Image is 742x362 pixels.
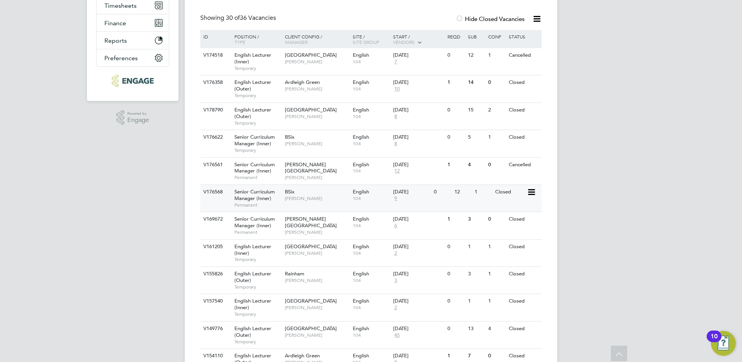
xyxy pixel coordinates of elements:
[466,294,486,308] div: 1
[393,298,444,305] div: [DATE]
[393,189,430,195] div: [DATE]
[353,52,369,58] span: English
[234,79,271,92] span: English Lecturer (Outer)
[285,174,349,181] span: [PERSON_NAME]
[353,79,369,85] span: English
[285,229,349,235] span: [PERSON_NAME]
[353,113,390,120] span: 104
[201,130,229,144] div: V176622
[507,158,541,172] div: Cancelled
[711,331,736,356] button: Open Resource Center, 10 new notifications
[353,161,369,168] span: English
[486,30,506,43] div: Conf
[353,59,390,65] span: 104
[285,79,320,85] span: Ardleigh Green
[507,30,541,43] div: Status
[466,130,486,144] div: 5
[285,277,349,284] span: [PERSON_NAME]
[353,305,390,311] span: 104
[201,322,229,336] div: V149776
[466,30,486,43] div: Sub
[486,267,506,281] div: 1
[466,322,486,336] div: 13
[432,185,452,199] div: 0
[353,243,369,250] span: English
[226,14,240,22] span: 30 of
[486,240,506,254] div: 1
[486,48,506,63] div: 1
[234,106,271,120] span: English Lecturer (Outer)
[96,75,169,87] a: Go to home page
[507,75,541,90] div: Closed
[353,216,369,222] span: English
[285,59,349,65] span: [PERSON_NAME]
[507,48,541,63] div: Cancelled
[285,52,337,58] span: [GEOGRAPHIC_DATA]
[234,134,275,147] span: Senior Curriculum Manager (Inner)
[493,185,527,199] div: Closed
[446,48,466,63] div: 0
[507,103,541,117] div: Closed
[466,103,486,117] div: 15
[446,267,466,281] div: 0
[486,75,506,90] div: 0
[486,158,506,172] div: 0
[393,305,398,311] span: 2
[234,92,281,99] span: Temporary
[234,216,275,229] span: Senior Curriculum Manager (Inner)
[201,240,229,254] div: V161205
[285,134,295,140] span: BSix
[285,298,337,304] span: [GEOGRAPHIC_DATA]
[285,250,349,256] span: [PERSON_NAME]
[285,325,337,332] span: [GEOGRAPHIC_DATA]
[393,162,444,168] div: [DATE]
[234,298,271,311] span: English Lecturer (Inner)
[285,161,337,174] span: [PERSON_NAME][GEOGRAPHIC_DATA]
[97,14,169,31] button: Finance
[456,15,525,23] label: Hide Closed Vacancies
[285,141,349,147] span: [PERSON_NAME]
[486,103,506,117] div: 2
[466,48,486,63] div: 12
[234,325,271,338] span: English Lecturer (Outer)
[285,188,295,195] span: BSix
[201,103,229,117] div: V178790
[104,37,127,44] span: Reports
[466,75,486,90] div: 14
[393,250,398,257] span: 2
[285,352,320,359] span: Ardleigh Green
[97,49,169,66] button: Preferences
[127,110,149,117] span: Powered by
[234,188,275,202] span: Senior Curriculum Manager (Inner)
[393,223,398,229] span: 6
[393,134,444,141] div: [DATE]
[234,284,281,290] span: Temporary
[226,14,276,22] span: 36 Vacancies
[201,267,229,281] div: V155826
[446,322,466,336] div: 0
[507,130,541,144] div: Closed
[234,147,281,153] span: Temporary
[285,195,349,202] span: [PERSON_NAME]
[234,229,281,235] span: Permanent
[446,103,466,117] div: 0
[393,195,398,202] span: 9
[466,158,486,172] div: 4
[353,134,369,140] span: English
[104,54,138,62] span: Preferences
[446,75,466,90] div: 1
[285,86,349,92] span: [PERSON_NAME]
[452,185,473,199] div: 12
[507,267,541,281] div: Closed
[446,240,466,254] div: 0
[393,141,398,147] span: 8
[234,256,281,263] span: Temporary
[353,352,369,359] span: English
[353,332,390,338] span: 104
[201,48,229,63] div: V174518
[353,39,379,45] span: Site Group
[234,311,281,317] span: Temporary
[353,195,390,202] span: 104
[116,110,149,125] a: Powered byEngage
[393,353,444,359] div: [DATE]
